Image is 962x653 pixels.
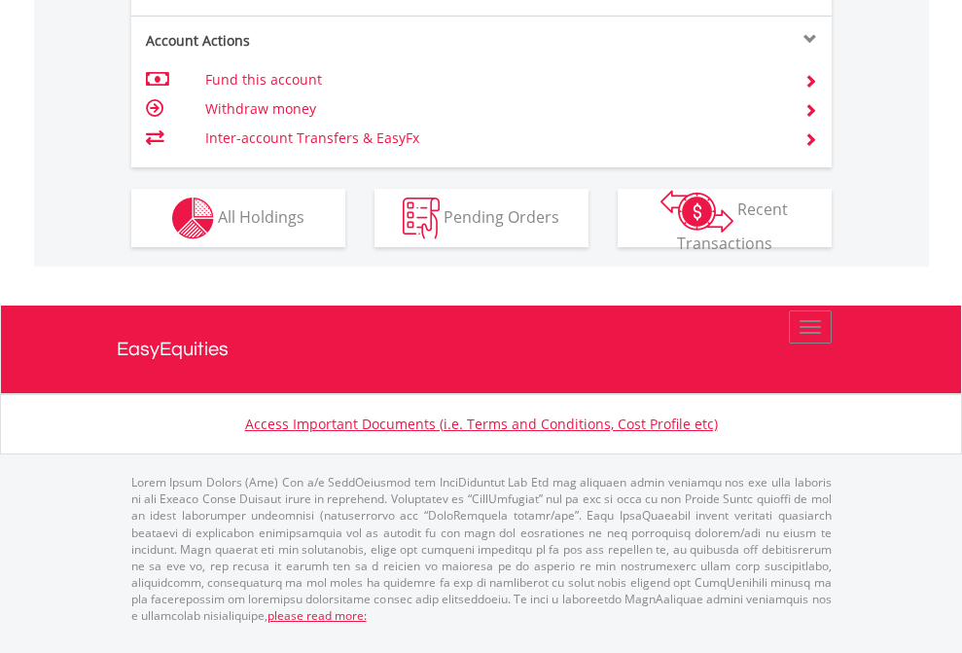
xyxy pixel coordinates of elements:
[267,607,367,624] a: please read more:
[205,65,780,94] td: Fund this account
[117,306,846,393] a: EasyEquities
[131,31,481,51] div: Account Actions
[205,124,780,153] td: Inter-account Transfers & EasyFx
[218,205,304,227] span: All Holdings
[403,198,440,239] img: pending_instructions-wht.png
[245,415,718,433] a: Access Important Documents (i.e. Terms and Conditions, Cost Profile etc)
[660,190,733,233] img: transactions-zar-wht.png
[131,189,345,247] button: All Holdings
[131,474,832,624] p: Lorem Ipsum Dolors (Ame) Con a/e SeddOeiusmod tem InciDiduntut Lab Etd mag aliquaen admin veniamq...
[172,198,214,239] img: holdings-wht.png
[444,205,559,227] span: Pending Orders
[374,189,588,247] button: Pending Orders
[618,189,832,247] button: Recent Transactions
[205,94,780,124] td: Withdraw money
